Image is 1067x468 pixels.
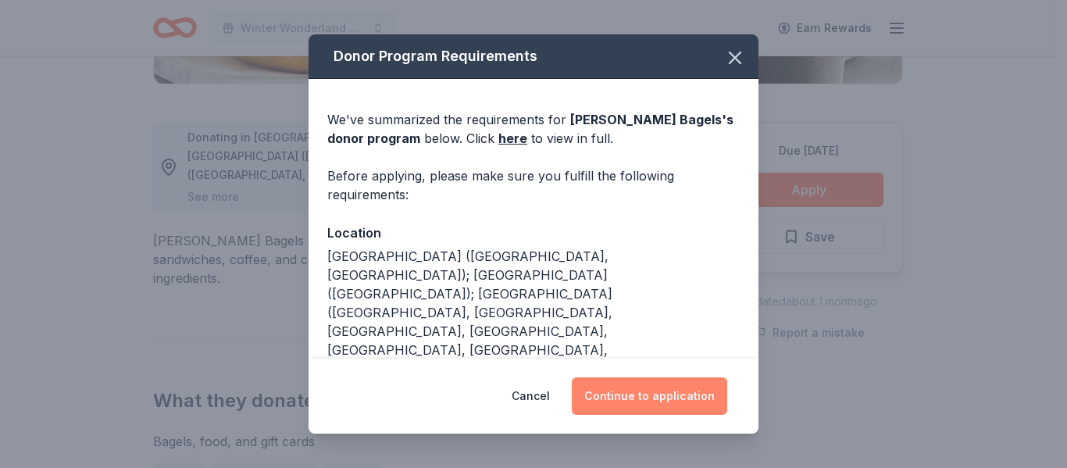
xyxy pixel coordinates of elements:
div: Donor Program Requirements [309,34,758,79]
button: Cancel [512,377,550,415]
a: here [498,129,527,148]
div: Location [327,223,740,243]
div: We've summarized the requirements for below. Click to view in full. [327,110,740,148]
div: Before applying, please make sure you fulfill the following requirements: [327,166,740,204]
button: Continue to application [572,377,727,415]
